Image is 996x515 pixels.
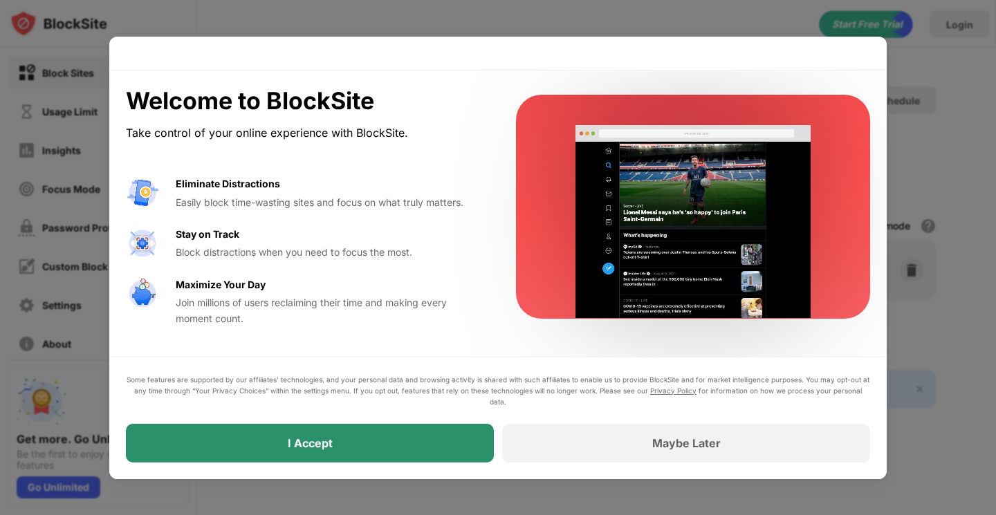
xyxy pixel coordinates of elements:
div: Block distractions when you need to focus the most. [176,245,483,260]
div: Join millions of users reclaiming their time and making every moment count. [176,295,483,326]
div: Stay on Track [176,227,239,242]
div: I Accept [288,436,333,450]
div: Eliminate Distractions [176,176,280,191]
div: Welcome to BlockSite [126,87,483,115]
a: Privacy Policy [650,386,697,395]
img: value-focus.svg [126,227,159,260]
div: Maximize Your Day [176,277,266,292]
img: value-safe-time.svg [126,277,159,310]
div: Some features are supported by our affiliates’ technologies, and your personal data and browsing ... [126,374,870,407]
div: Maybe Later [652,436,721,450]
img: value-avoid-distractions.svg [126,176,159,209]
div: Easily block time-wasting sites and focus on what truly matters. [176,195,483,210]
div: Take control of your online experience with BlockSite. [126,123,483,143]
